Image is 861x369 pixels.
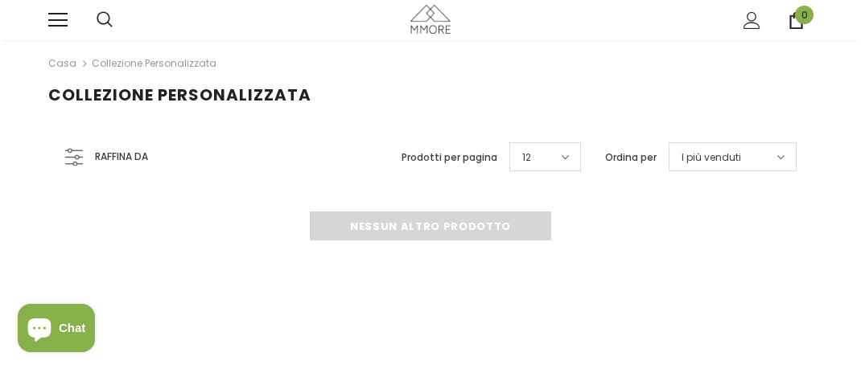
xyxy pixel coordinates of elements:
span: 12 [522,150,531,166]
a: 0 [788,12,805,29]
label: Ordina per [605,150,657,166]
span: Raffina da [95,148,148,166]
label: Prodotti per pagina [402,150,497,166]
a: Collezione personalizzata [92,56,216,70]
a: Casa [48,54,76,73]
span: 0 [795,6,814,24]
span: Collezione personalizzata [48,84,311,106]
inbox-online-store-chat: Shopify online store chat [13,304,100,356]
img: Casi MMORE [410,5,451,33]
span: I più venduti [682,150,741,166]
